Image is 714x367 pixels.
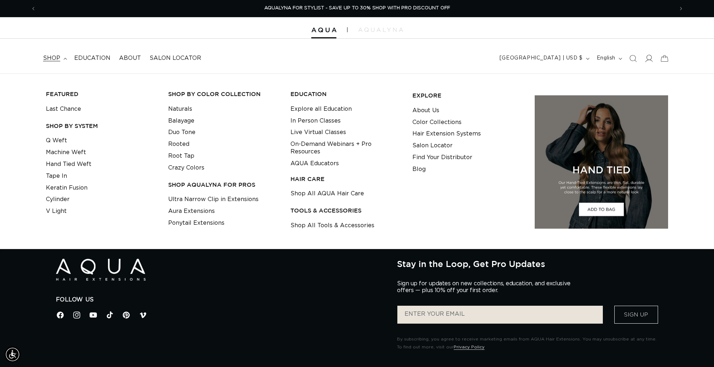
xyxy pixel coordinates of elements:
a: Hand Tied Weft [46,158,91,170]
span: English [597,54,615,62]
button: English [592,52,625,65]
button: Next announcement [673,2,689,15]
p: Sign up for updates on new collections, education, and exclusive offers — plus 10% off your first... [397,280,576,294]
a: Color Collections [412,116,462,128]
span: shop [43,54,60,62]
a: Cylinder [46,194,70,205]
a: In Person Classes [290,115,341,127]
h3: Shop by Color Collection [168,90,279,98]
a: Machine Weft [46,147,86,158]
a: Rooted [168,138,189,150]
a: Shop All AQUA Hair Care [290,188,364,200]
span: About [119,54,141,62]
a: Privacy Policy [454,345,484,349]
button: [GEOGRAPHIC_DATA] | USD $ [495,52,592,65]
a: Live Virtual Classes [290,127,346,138]
a: Last Chance [46,103,81,115]
h2: Stay in the Loop, Get Pro Updates [397,259,658,269]
a: Education [70,50,115,66]
p: By subscribing, you agree to receive marketing emails from AQUA Hair Extensions. You may unsubscr... [397,335,658,351]
div: Accessibility Menu [5,347,20,362]
a: Ultra Narrow Clip in Extensions [168,194,259,205]
h3: SHOP BY SYSTEM [46,122,157,130]
a: Balayage [168,115,194,127]
img: aqualyna.com [358,28,403,32]
a: AQUA Educators [290,158,339,170]
a: Naturals [168,103,192,115]
a: About Us [412,105,439,116]
a: Aura Extensions [168,205,215,217]
h3: EDUCATION [290,90,402,98]
a: Root Tap [168,150,194,162]
iframe: Chat Widget [617,290,714,367]
summary: Search [625,51,641,66]
img: Aqua Hair Extensions [56,259,146,281]
button: Sign Up [614,306,658,324]
h2: Follow Us [56,296,387,304]
input: ENTER YOUR EMAIL [397,306,602,324]
a: Blog [412,163,426,175]
a: Explore all Education [290,103,352,115]
a: Duo Tone [168,127,195,138]
img: Aqua Hair Extensions [311,28,336,33]
a: Salon Locator [412,140,453,152]
a: Hair Extension Systems [412,128,481,140]
h3: EXPLORE [412,92,524,99]
h3: Shop AquaLyna for Pros [168,181,279,189]
h3: TOOLS & ACCESSORIES [290,207,402,214]
a: Crazy Colors [168,162,204,174]
a: Tape In [46,170,67,182]
h3: FEATURED [46,90,157,98]
a: Salon Locator [145,50,205,66]
span: Salon Locator [150,54,201,62]
a: Q Weft [46,135,67,147]
summary: shop [39,50,70,66]
a: Find Your Distributor [412,152,472,163]
span: [GEOGRAPHIC_DATA] | USD $ [500,54,583,62]
button: Previous announcement [25,2,41,15]
a: About [115,50,145,66]
span: AQUALYNA FOR STYLIST - SAVE UP TO 30% SHOP WITH PRO DISCOUNT OFF [264,6,450,10]
a: V Light [46,205,67,217]
span: Education [74,54,110,62]
a: Shop All Tools & Accessories [290,220,374,232]
h3: HAIR CARE [290,175,402,183]
a: On-Demand Webinars + Pro Resources [290,138,402,158]
a: Keratin Fusion [46,182,88,194]
a: Ponytail Extensions [168,217,224,229]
